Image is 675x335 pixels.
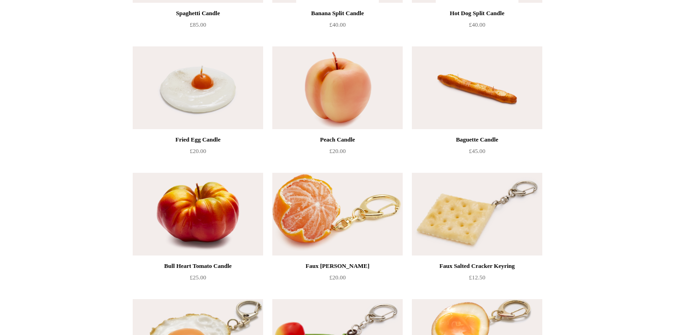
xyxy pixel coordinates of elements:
a: Baguette Candle Baguette Candle [412,46,542,129]
a: Bull Heart Tomato Candle £25.00 [133,261,263,298]
a: Spaghetti Candle £85.00 [133,8,263,45]
a: Fried Egg Candle Fried Egg Candle [133,46,263,129]
div: Bull Heart Tomato Candle [135,261,261,272]
div: Hot Dog Split Candle [414,8,540,19]
span: £20.00 [329,274,346,281]
span: £25.00 [190,274,206,281]
a: Peach Candle £20.00 [272,134,403,172]
a: Baguette Candle £45.00 [412,134,542,172]
a: Peach Candle Peach Candle [272,46,403,129]
a: Faux Salted Cracker Keyring Faux Salted Cracker Keyring [412,173,542,256]
a: Banana Split Candle £40.00 [272,8,403,45]
a: Faux Clementine Keyring Faux Clementine Keyring [272,173,403,256]
img: Peach Candle [272,46,403,129]
a: Faux [PERSON_NAME] £20.00 [272,261,403,298]
a: Fried Egg Candle £20.00 [133,134,263,172]
span: £12.50 [469,274,485,281]
div: Faux [PERSON_NAME] [275,261,400,272]
img: Faux Salted Cracker Keyring [412,173,542,256]
div: Peach Candle [275,134,400,145]
a: Hot Dog Split Candle £40.00 [412,8,542,45]
img: Faux Clementine Keyring [272,173,403,256]
img: Baguette Candle [412,46,542,129]
span: £40.00 [329,21,346,28]
div: Faux Salted Cracker Keyring [414,261,540,272]
span: £20.00 [329,148,346,154]
a: Bull Heart Tomato Candle Bull Heart Tomato Candle [133,173,263,256]
div: Banana Split Candle [275,8,400,19]
img: Fried Egg Candle [133,46,263,129]
div: Baguette Candle [414,134,540,145]
a: Faux Salted Cracker Keyring £12.50 [412,261,542,298]
span: £40.00 [469,21,485,28]
div: Fried Egg Candle [135,134,261,145]
span: £20.00 [190,148,206,154]
span: £45.00 [469,148,485,154]
div: Spaghetti Candle [135,8,261,19]
img: Bull Heart Tomato Candle [133,173,263,256]
span: £85.00 [190,21,206,28]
